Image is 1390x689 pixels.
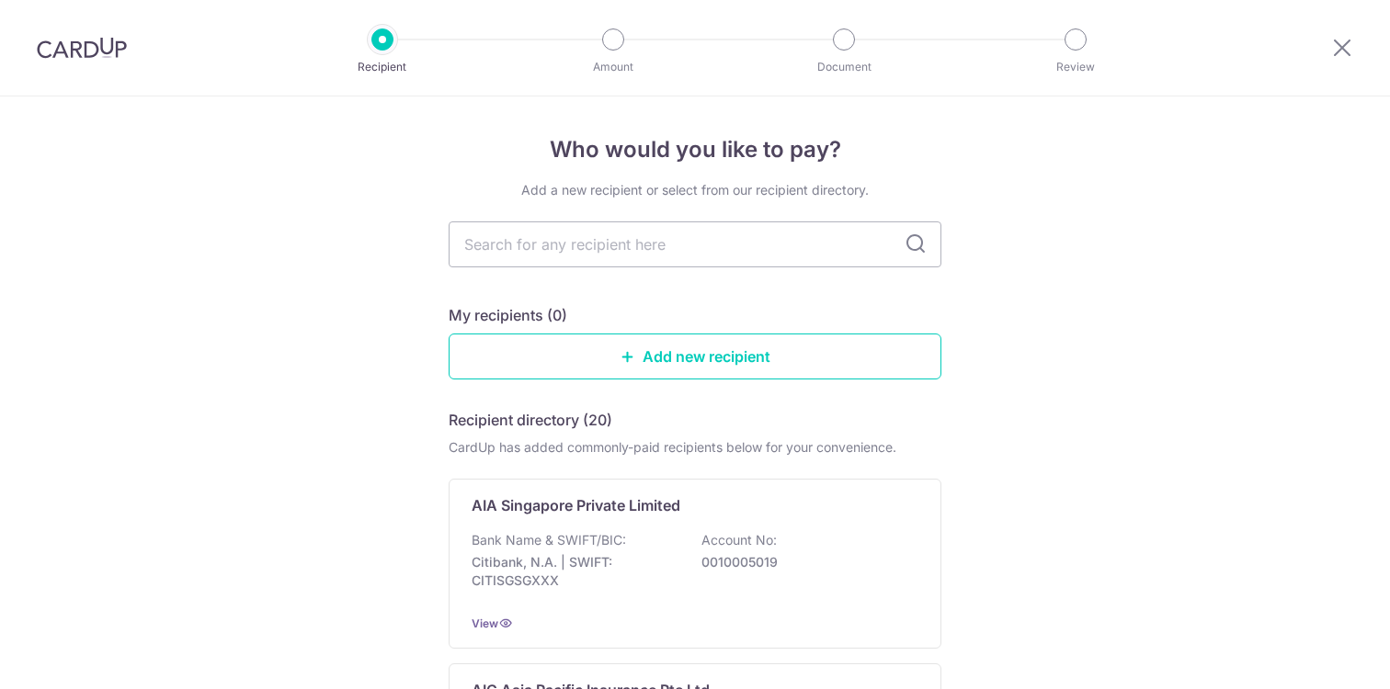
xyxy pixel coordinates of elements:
iframe: Opens a widget where you can find more information [1271,634,1372,680]
a: Add new recipient [449,333,941,379]
div: CardUp has added commonly-paid recipients below for your convenience. [449,438,941,457]
p: Account No: [701,531,777,549]
p: Bank Name & SWIFT/BIC: [472,531,626,549]
h4: Who would you like to pay? [449,133,941,166]
p: AIA Singapore Private Limited [472,494,680,516]
p: 0010005019 [701,553,907,571]
a: View [472,616,498,630]
p: Document [776,58,912,76]
p: Citibank, N.A. | SWIFT: CITISGSGXXX [472,553,678,590]
h5: My recipients (0) [449,304,567,326]
input: Search for any recipient here [449,221,941,267]
img: CardUp [37,37,127,59]
div: Add a new recipient or select from our recipient directory. [449,181,941,199]
p: Amount [545,58,681,76]
p: Recipient [314,58,450,76]
p: Review [1008,58,1144,76]
h5: Recipient directory (20) [449,409,612,431]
